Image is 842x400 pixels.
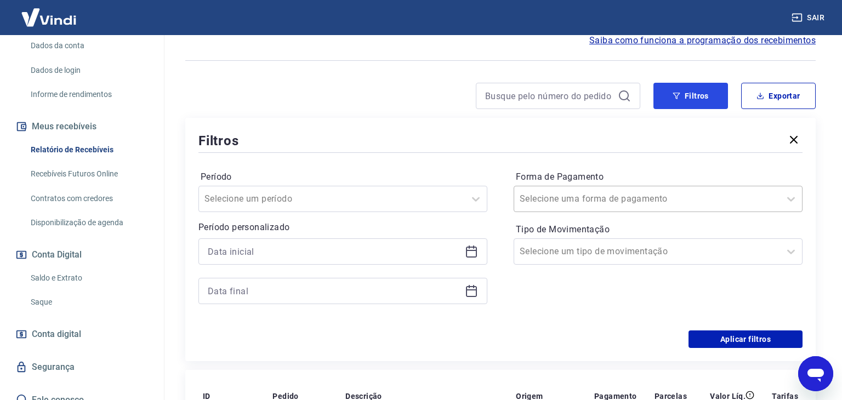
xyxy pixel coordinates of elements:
[198,221,487,234] p: Período personalizado
[26,163,151,185] a: Recebíveis Futuros Online
[741,83,816,109] button: Exportar
[13,322,151,346] a: Conta digital
[789,8,829,28] button: Sair
[26,35,151,57] a: Dados da conta
[516,223,800,236] label: Tipo de Movimentação
[689,330,803,348] button: Aplicar filtros
[208,243,460,260] input: Data inicial
[13,243,151,267] button: Conta Digital
[26,267,151,289] a: Saldo e Extrato
[516,170,800,184] label: Forma de Pagamento
[32,327,81,342] span: Conta digital
[26,187,151,210] a: Contratos com credores
[798,356,833,391] iframe: Botão para abrir a janela de mensagens
[13,355,151,379] a: Segurança
[13,1,84,34] img: Vindi
[198,132,239,150] h5: Filtros
[26,291,151,313] a: Saque
[208,283,460,299] input: Data final
[589,34,816,47] a: Saiba como funciona a programação dos recebimentos
[26,59,151,82] a: Dados de login
[26,83,151,106] a: Informe de rendimentos
[485,88,613,104] input: Busque pelo número do pedido
[26,139,151,161] a: Relatório de Recebíveis
[13,115,151,139] button: Meus recebíveis
[653,83,728,109] button: Filtros
[26,212,151,234] a: Disponibilização de agenda
[201,170,485,184] label: Período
